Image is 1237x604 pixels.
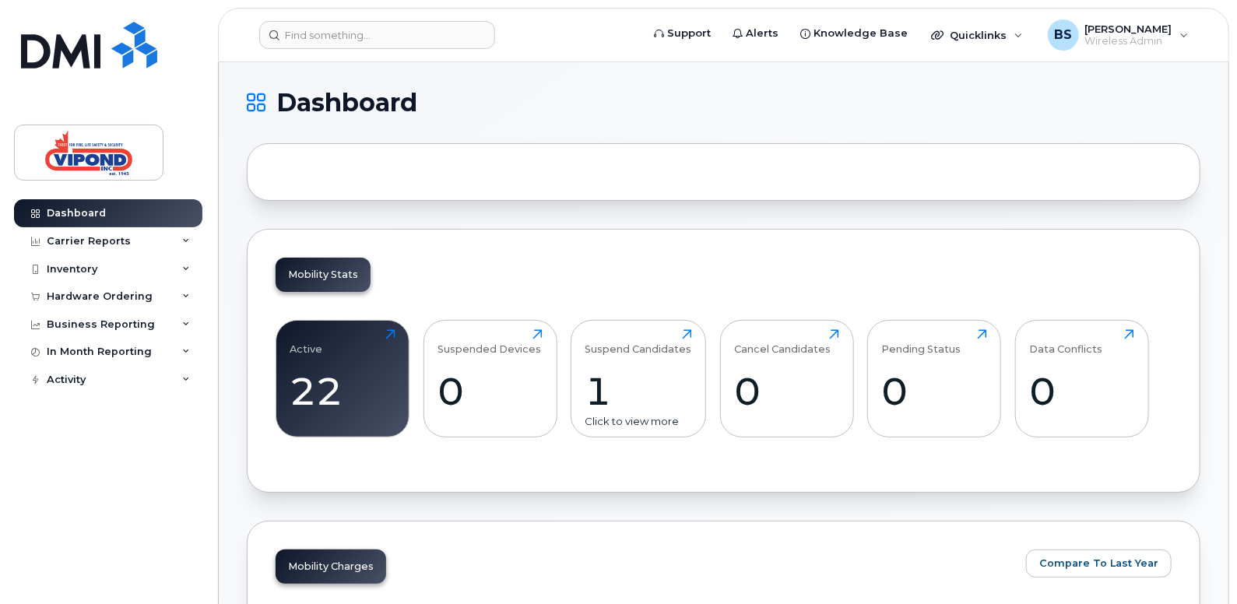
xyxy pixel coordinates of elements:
span: Dashboard [276,91,417,114]
button: Compare To Last Year [1026,550,1172,578]
div: 1 [585,368,692,414]
span: Compare To Last Year [1039,556,1158,571]
div: Suspend Candidates [585,329,692,355]
div: 0 [1029,368,1134,414]
div: 0 [734,368,839,414]
div: 22 [290,368,395,414]
div: Cancel Candidates [734,329,831,355]
a: Cancel Candidates0 [734,329,839,429]
div: 0 [882,368,987,414]
a: Suspend Candidates1Click to view more [585,329,692,429]
div: Active [290,329,323,355]
div: 0 [438,368,543,414]
div: Pending Status [882,329,961,355]
a: Pending Status0 [882,329,987,429]
a: Data Conflicts0 [1029,329,1134,429]
div: Suspended Devices [438,329,541,355]
a: Suspended Devices0 [438,329,543,429]
a: Active22 [290,329,395,429]
div: Click to view more [585,414,692,429]
div: Data Conflicts [1029,329,1102,355]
